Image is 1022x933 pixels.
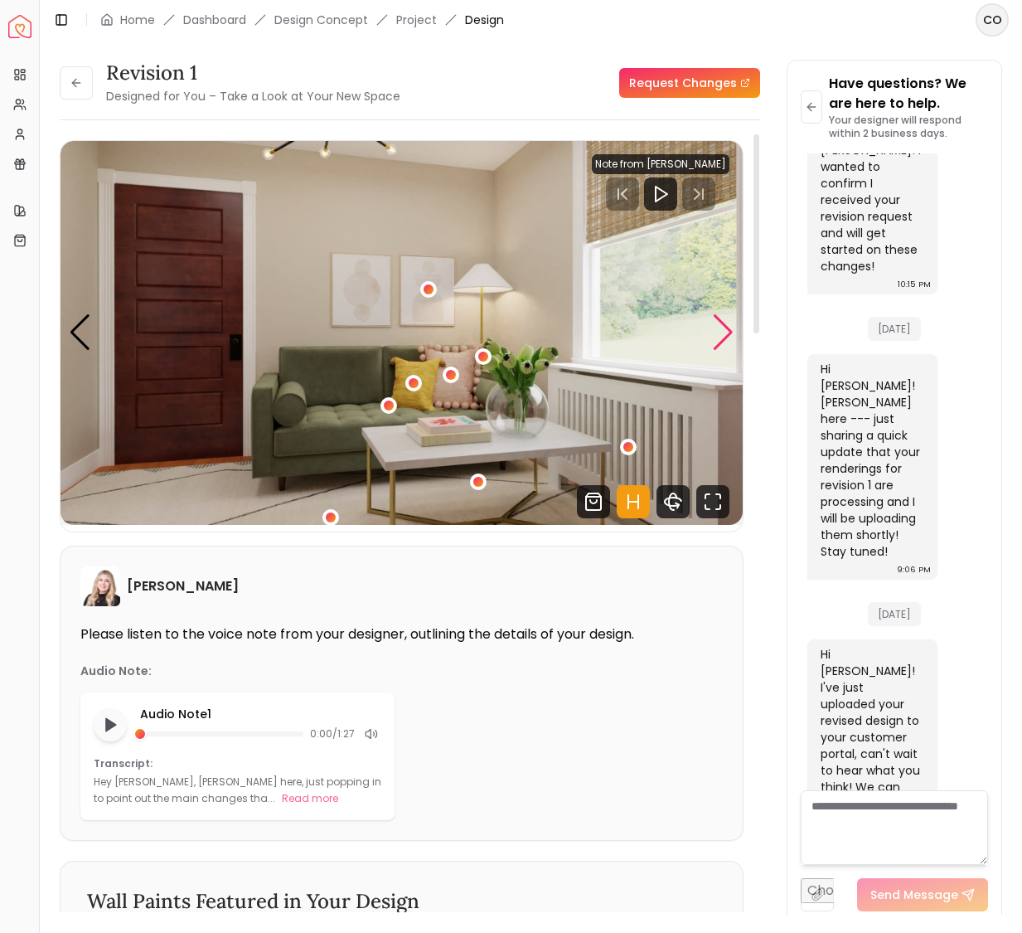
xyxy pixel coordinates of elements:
a: Dashboard [183,12,246,28]
div: Hi [PERSON_NAME]! I wanted to confirm I received your revision request and will get started on th... [821,125,922,275]
img: Hannah James [80,566,120,606]
svg: 360 View [656,485,690,518]
h3: Revision 1 [106,60,400,86]
svg: Play [651,184,671,204]
h6: [PERSON_NAME] [127,576,239,596]
p: Transcript: [94,757,381,770]
a: Home [120,12,155,28]
img: Spacejoy Logo [8,15,31,38]
p: Audio Note: [80,663,152,679]
span: CO [977,5,1007,35]
p: Have questions? We are here to help. [829,74,988,114]
button: Play audio note [94,708,127,741]
div: 9:06 PM [897,561,931,578]
button: Read more [282,790,338,807]
div: Hi [PERSON_NAME]! [PERSON_NAME] here --- just sharing a quick update that your renderings for rev... [821,361,922,560]
button: CO [976,3,1009,36]
span: 0:00 / 1:27 [310,727,355,741]
p: Hey [PERSON_NAME], [PERSON_NAME] here, just popping in to point out the main changes tha... [94,775,381,805]
nav: breadcrumb [100,12,504,28]
svg: Fullscreen [696,485,729,518]
h3: Wall Paints Featured in Your Design [87,888,716,915]
p: Please listen to the voice note from your designer, outlining the details of your design. [80,626,723,643]
div: Previous slide [69,314,91,351]
p: Audio Note 1 [140,706,381,722]
a: Project [396,12,437,28]
a: Request Changes [619,68,760,98]
div: Hi [PERSON_NAME]! I've just uploaded your revised design to your customer portal, can't wait to h... [821,646,922,878]
img: Design Render 4 [61,141,743,525]
div: Note from [PERSON_NAME] [592,154,729,174]
a: Spacejoy [8,15,31,38]
div: Next slide [712,314,734,351]
span: [DATE] [868,602,921,626]
span: Design [465,12,504,28]
small: Designed for You – Take a Look at Your New Space [106,88,400,104]
li: Design Concept [274,12,368,28]
p: Your designer will respond within 2 business days. [829,114,988,140]
svg: Hotspots Toggle [617,485,650,518]
div: Carousel [61,141,743,525]
span: [DATE] [868,317,921,341]
div: Mute audio [361,724,381,744]
div: 3 / 5 [61,141,743,525]
svg: Shop Products from this design [577,485,610,518]
div: 10:15 PM [898,276,931,293]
